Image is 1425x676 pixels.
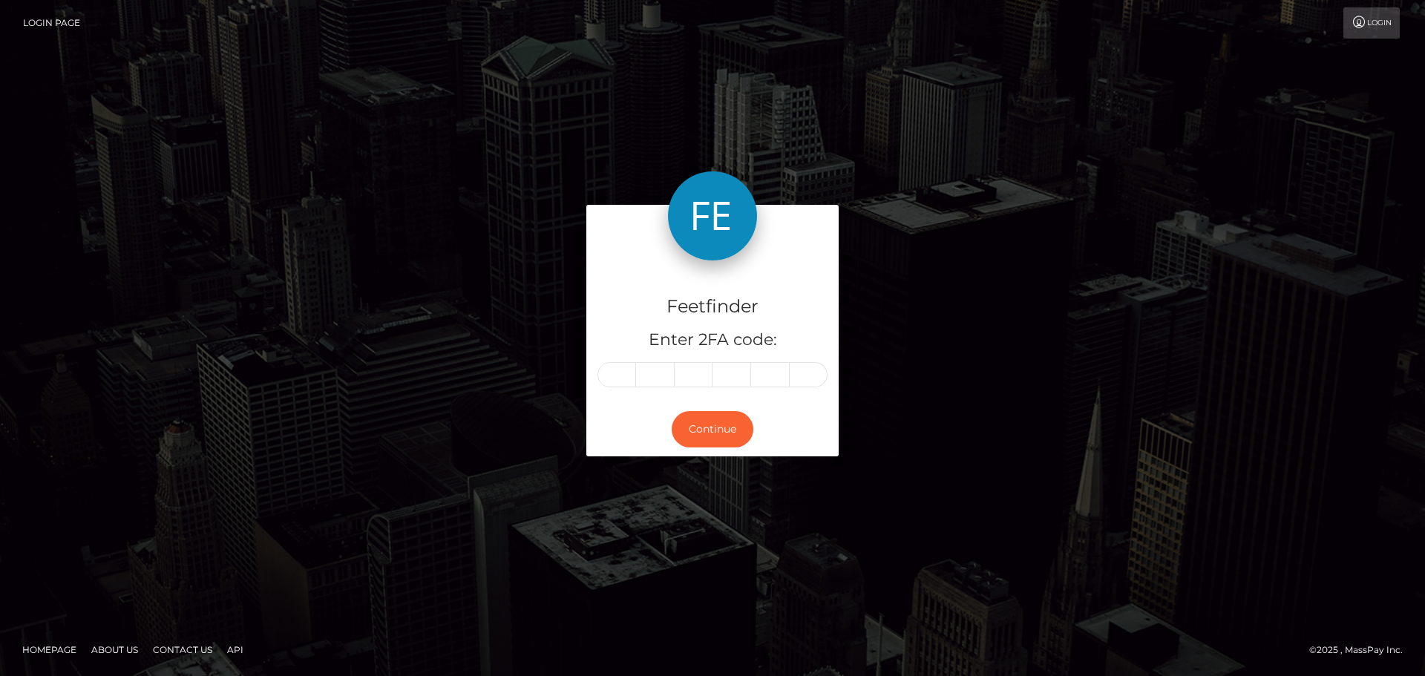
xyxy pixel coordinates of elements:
[597,294,828,320] h4: Feetfinder
[1343,7,1400,39] a: Login
[23,7,80,39] a: Login Page
[672,411,753,447] button: Continue
[147,638,218,661] a: Contact Us
[16,638,82,661] a: Homepage
[597,329,828,352] h5: Enter 2FA code:
[1309,642,1414,658] div: © 2025 , MassPay Inc.
[668,171,757,260] img: Feetfinder
[221,638,249,661] a: API
[85,638,144,661] a: About Us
